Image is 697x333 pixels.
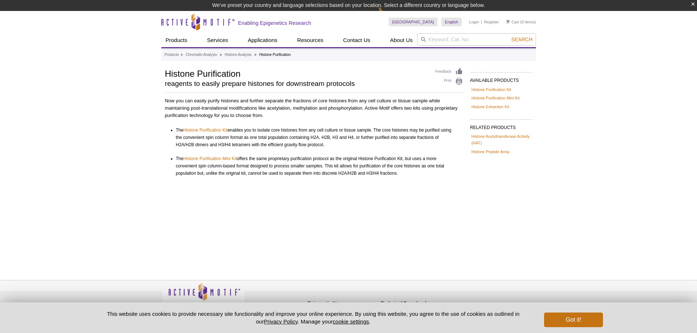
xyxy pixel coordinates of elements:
[506,18,536,26] li: (0 items)
[472,148,510,155] a: Histone Peptide Array
[165,68,428,79] h1: Histone Purification
[472,103,509,110] a: Histone Extraction Kit
[544,313,603,327] button: Got it!
[225,52,251,58] a: Histone Analysis
[176,126,456,148] li: The enables you to isolate core histones from any cell culture or tissue sample. The core histone...
[220,53,222,57] li: »
[333,318,369,325] button: cookie settings
[381,300,450,307] h4: Technical Downloads
[161,33,192,47] a: Products
[176,155,456,177] li: The offers the same proprietary purification protocol as the original Histone Purification Kit, b...
[165,80,428,87] h2: reagents to easily prepare histones for downstream protocols
[203,33,233,47] a: Services
[238,20,311,26] h2: Enabling Epigenetics Research
[454,293,509,309] table: Click to Verify - This site chose Symantec SSL for secure e-commerce and confidential communicati...
[509,36,535,43] button: Search
[472,133,531,146] a: Histone Acetyltransferase Activity (HAT)
[435,77,463,86] a: Print
[472,95,520,101] a: Histone Purification Mini Kit
[186,52,217,58] a: Chromatin Analysis
[293,33,328,47] a: Resources
[484,19,499,24] a: Register
[161,280,246,310] img: Active Motif,
[435,68,463,76] a: Feedback
[469,19,479,24] a: Login
[181,53,183,57] li: »
[308,300,377,307] h4: Epigenetic News
[94,310,532,325] p: This website uses cookies to provide necessary site functionality and improve your online experie...
[506,19,519,24] a: Cart
[470,72,532,85] h2: AVAILABLE PRODUCTS
[417,33,536,46] input: Keyword, Cat. No.
[339,33,375,47] a: Contact Us
[183,155,237,162] a: Histone Purification Mini Kit
[481,18,482,26] li: |
[470,119,532,132] h2: RELATED PRODUCTS
[254,53,256,57] li: »
[165,97,463,119] p: Now you can easily purify histones and further separate the fractions of core histones from any c...
[243,33,282,47] a: Applications
[441,18,462,26] a: English
[165,52,179,58] a: Products
[249,299,278,310] a: Privacy Policy
[511,37,532,42] span: Search
[472,86,511,93] a: Histone Purification Kit
[264,318,297,325] a: Privacy Policy
[506,20,510,23] img: Your Cart
[386,33,417,47] a: About Us
[183,126,228,134] a: Histone Purification Kit
[389,18,438,26] a: [GEOGRAPHIC_DATA]
[378,5,397,23] img: Change Here
[259,53,291,57] li: Histone Purification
